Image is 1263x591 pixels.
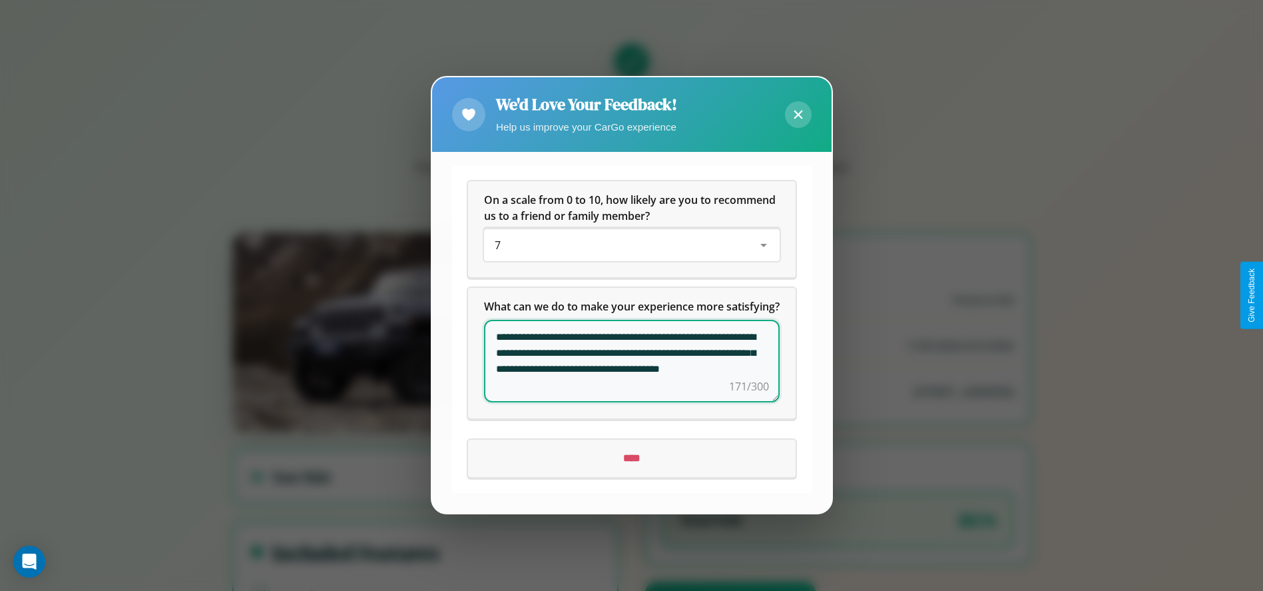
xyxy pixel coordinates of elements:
span: What can we do to make your experience more satisfying? [484,300,780,314]
div: On a scale from 0 to 10, how likely are you to recommend us to a friend or family member? [484,230,780,262]
h2: We'd Love Your Feedback! [496,93,677,115]
div: On a scale from 0 to 10, how likely are you to recommend us to a friend or family member? [468,182,796,278]
div: 171/300 [729,379,769,395]
div: Give Feedback [1247,269,1256,322]
h5: On a scale from 0 to 10, how likely are you to recommend us to a friend or family member? [484,193,780,225]
span: 7 [495,239,501,253]
div: Open Intercom Messenger [13,546,45,578]
span: On a scale from 0 to 10, how likely are you to recommend us to a friend or family member? [484,193,778,224]
p: Help us improve your CarGo experience [496,118,677,136]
